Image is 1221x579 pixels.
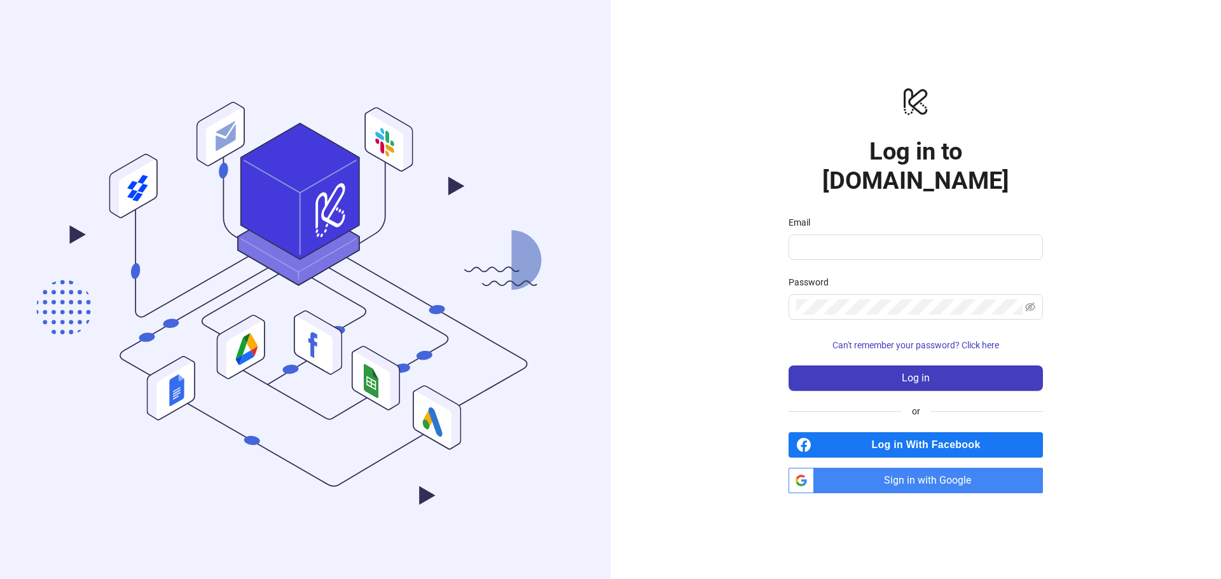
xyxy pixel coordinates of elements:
[902,404,930,418] span: or
[902,372,930,384] span: Log in
[1025,302,1035,312] span: eye-invisible
[789,365,1043,391] button: Log in
[789,432,1043,458] a: Log in With Facebook
[789,275,837,289] label: Password
[817,432,1043,458] span: Log in With Facebook
[789,137,1043,195] h1: Log in to [DOMAIN_NAME]
[789,215,818,229] label: Email
[789,468,1043,493] a: Sign in with Google
[819,468,1043,493] span: Sign in with Google
[789,340,1043,350] a: Can't remember your password? Click here
[789,335,1043,355] button: Can't remember your password? Click here
[832,340,999,350] span: Can't remember your password? Click here
[796,299,1023,315] input: Password
[796,240,1033,255] input: Email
